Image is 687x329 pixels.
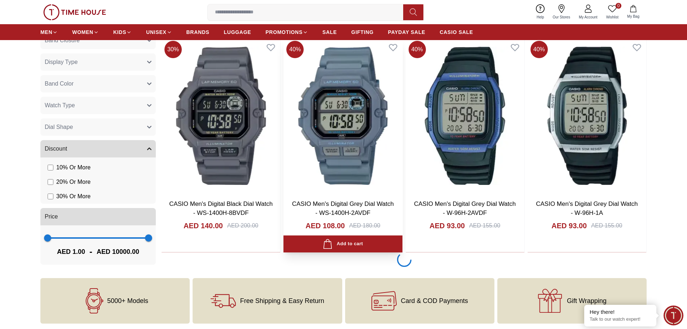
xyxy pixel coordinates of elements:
span: UNISEX [146,29,166,36]
span: 40 % [409,41,426,58]
div: AED 200.00 [227,221,258,230]
span: 30 % Or More [56,192,91,201]
div: AED 155.00 [469,221,500,230]
span: 0 [616,3,621,9]
a: CASIO SALE [440,26,473,39]
span: LUGGAGE [224,29,251,36]
input: 10% Or More [48,165,53,171]
span: Band Closure [45,36,80,45]
span: Help [534,14,547,20]
div: AED 180.00 [349,221,380,230]
button: Watch Type [40,97,156,114]
span: Price [45,213,58,221]
h4: AED 108.00 [305,221,345,231]
span: 5000+ Models [107,297,148,304]
button: Band Color [40,75,156,93]
div: Add to cart [323,239,363,249]
span: Band Color [45,80,74,88]
img: CASIO Men's Digital Grey Dial Watch - W-96H-2AVDF [406,38,524,193]
span: Wishlist [603,14,621,20]
span: 30 % [164,41,182,58]
span: Display Type [45,58,78,67]
div: AED 155.00 [591,221,622,230]
img: CASIO Men's Digital Grey Dial Watch - WS-1400H-2AVDF [283,38,402,193]
span: Card & COD Payments [401,297,468,304]
h4: AED 140.00 [184,221,223,231]
span: CASIO SALE [440,29,473,36]
span: Free Shipping & Easy Return [240,297,324,304]
span: 40 % [530,41,548,58]
h4: AED 93.00 [430,221,465,231]
span: 20 % Or More [56,178,91,187]
a: CASIO Men's Digital Grey Dial Watch - W-96H-2AVDF [414,200,516,217]
a: GIFTING [351,26,374,39]
span: PAYDAY SALE [388,29,425,36]
span: 10 % Or More [56,164,91,172]
span: AED 10000.00 [97,247,139,257]
a: LUGGAGE [224,26,251,39]
span: Gift Wrapping [567,297,607,304]
span: My Account [576,14,600,20]
span: My Bag [624,14,642,19]
a: PAYDAY SALE [388,26,425,39]
span: Dial Shape [45,123,73,132]
h4: AED 93.00 [551,221,587,231]
button: My Bag [623,4,644,21]
img: CASIO Men's Digital Black Dial Watch - WS-1400H-8BVDF [162,38,280,193]
a: CASIO Men's Digital Grey Dial Watch - W-96H-1A [536,200,638,217]
a: 0Wishlist [602,3,623,21]
a: UNISEX [146,26,172,39]
button: Dial Shape [40,119,156,136]
span: Discount [45,145,67,153]
button: Price [40,208,156,226]
span: 40 % [286,41,304,58]
input: 30% Or More [48,194,53,200]
a: Help [532,3,549,21]
span: KIDS [113,29,126,36]
div: Chat Widget [664,306,683,325]
span: SALE [322,29,337,36]
span: PROMOTIONS [265,29,303,36]
a: CASIO Men's Digital Black Dial Watch - WS-1400H-8BVDF [169,200,273,217]
span: WOMEN [72,29,93,36]
button: Band Closure [40,32,156,49]
span: Our Stores [550,14,573,20]
a: KIDS [113,26,132,39]
div: Hey there! [590,308,651,316]
img: ... [43,4,106,20]
button: Display Type [40,54,156,71]
button: Add to cart [283,235,402,252]
img: CASIO Men's Digital Grey Dial Watch - W-96H-1A [528,38,646,193]
a: Our Stores [549,3,574,21]
button: Discount [40,140,156,158]
a: SALE [322,26,337,39]
span: Watch Type [45,101,75,110]
a: CASIO Men's Digital Grey Dial Watch - WS-1400H-2AVDF [292,200,394,217]
span: - [85,246,97,258]
span: AED 1.00 [57,247,85,257]
a: MEN [40,26,58,39]
input: 20% Or More [48,179,53,185]
a: BRANDS [186,26,210,39]
span: MEN [40,29,52,36]
span: GIFTING [351,29,374,36]
span: BRANDS [186,29,210,36]
a: PROMOTIONS [265,26,308,39]
a: WOMEN [72,26,99,39]
p: Talk to our watch expert! [590,316,651,322]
